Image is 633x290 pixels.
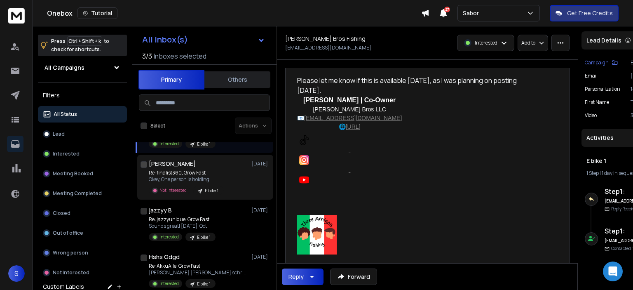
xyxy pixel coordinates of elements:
[475,40,497,46] p: Interested
[149,263,248,269] p: Re: AkkuAlle, Grow Fast
[251,207,270,214] p: [DATE]
[53,131,65,137] p: Lead
[51,37,109,54] p: Press to check for shortcuts.
[285,35,366,43] h1: [PERSON_NAME] Bros Fishing
[297,95,402,105] td: [PERSON_NAME] | Co-Owner
[299,135,309,145] img: TikTok
[603,262,623,281] div: Open Intercom Messenger
[154,51,206,61] h3: Inboxes selected
[251,160,270,167] p: [DATE]
[444,7,450,12] span: 27
[299,175,309,185] img: YouTube
[38,126,127,142] button: Lead
[67,36,102,46] span: Ctrl + Shift + k
[586,170,599,177] span: 1 Step
[149,160,196,168] h1: [PERSON_NAME]
[159,187,187,193] p: Not Interested
[297,215,337,255] img: AIorK4xDm9WmNnYDgf3oZPAklKISHchVvqMaZDdKo3jgpobcT0QcrJJQ9oO1e16xyfMAN27zwwEIviX4iXRm
[38,264,127,281] button: Not Interested
[585,86,620,92] p: Personalization
[585,99,609,106] p: First Name
[521,40,535,46] p: Add to
[149,170,223,176] p: Re: finalist360, Grow Fast
[149,216,216,223] p: Re: jazzyunique, Grow Fast
[585,59,618,66] button: Campaign
[53,151,80,157] p: Interested
[585,112,597,119] p: Video
[586,36,621,45] p: Lead Details
[149,253,180,261] h1: Hshs Gdgd
[159,281,179,287] p: Interested
[53,170,93,177] p: Meeting Booked
[53,269,89,276] p: Not Interested
[8,265,25,282] button: S
[288,273,304,281] div: Reply
[297,75,538,95] div: Please let me know if this is available [DATE], as I was planning on posting [DATE].
[53,230,83,236] p: Out of office
[297,105,402,114] td: [PERSON_NAME] Bros LLC
[38,165,127,182] button: Meeting Booked
[204,71,270,89] button: Others
[53,190,102,197] p: Meeting Completed
[38,59,127,76] button: All Campaigns
[38,146,127,162] button: Interested
[38,106,127,123] button: All Status
[197,234,211,240] p: E bike 1
[463,9,482,17] p: Sabor
[159,234,179,240] p: Interested
[346,123,361,130] a: [URL]
[282,269,324,285] button: Reply
[585,73,598,79] p: Email
[38,245,127,261] button: Wrong person
[149,269,248,276] p: [PERSON_NAME] [PERSON_NAME] schrieb am
[297,114,402,123] td: 📧
[330,269,377,285] button: Forward
[150,123,165,129] label: Select
[149,176,223,183] p: Okey, One person is holding
[149,223,216,229] p: Sounds great! [DATE], Oct
[54,111,77,118] p: All Status
[38,225,127,241] button: Out of office
[38,205,127,222] button: Closed
[138,70,204,90] button: Primary
[299,155,309,165] img: Instagram
[304,115,402,121] a: [EMAIL_ADDRESS][DOMAIN_NAME]
[142,35,188,44] h1: All Inbox(s)
[53,210,70,217] p: Closed
[45,64,84,72] h1: All Campaigns
[159,141,179,147] p: Interested
[53,250,88,256] p: Wrong person
[251,254,270,260] p: [DATE]
[38,185,127,202] button: Meeting Completed
[38,90,127,101] h3: Filters
[47,7,421,19] div: Onebox
[567,9,613,17] p: Get Free Credits
[197,141,211,147] p: E bike 1
[149,206,172,215] h1: jazzyy B
[285,45,371,51] p: [EMAIL_ADDRESS][DOMAIN_NAME]
[205,188,218,194] p: E bike 1
[142,51,152,61] span: 3 / 3
[136,31,272,48] button: All Inbox(s)
[297,123,402,131] td: 🌐
[585,59,609,66] p: Campaign
[77,7,117,19] button: Tutorial
[550,5,619,21] button: Get Free Credits
[197,281,211,287] p: E bike 1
